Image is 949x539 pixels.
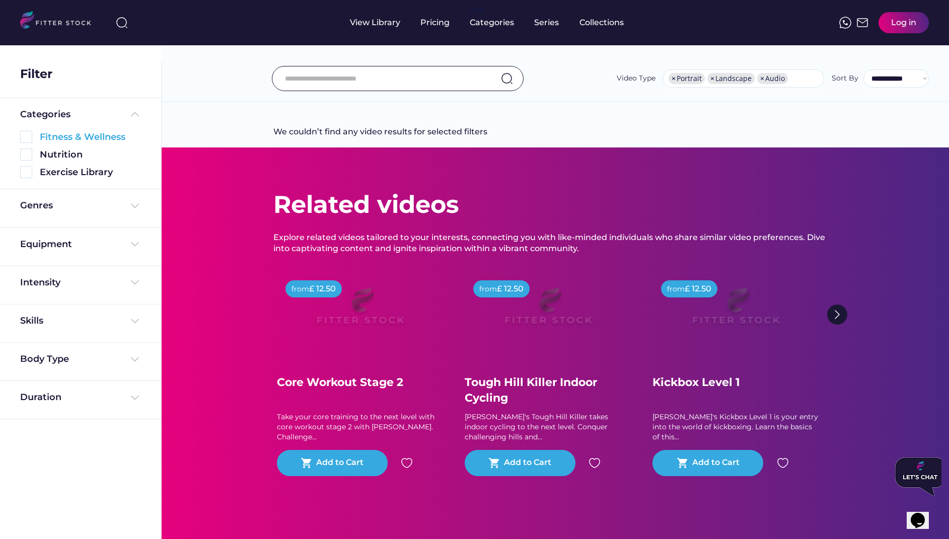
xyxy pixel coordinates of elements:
img: Group%201000002322%20%281%29.svg [827,304,847,325]
div: Explore related videos tailored to your interests, connecting you with like-minded individuals wh... [273,232,837,255]
div: Series [534,17,559,28]
img: LOGO.svg [20,11,100,32]
div: Exercise Library [40,166,141,179]
div: Core Workout Stage 2 [277,375,443,391]
img: Frame%20%284%29.svg [129,200,141,212]
img: Chat attention grabber [4,4,54,42]
img: Frame%2051.svg [856,17,868,29]
img: Frame%20%284%29.svg [129,353,141,365]
div: Add to Cart [316,457,363,469]
img: heart.svg [777,457,789,469]
img: Frame%2079%20%281%29.svg [483,274,612,347]
div: Sort By [832,73,858,84]
img: Rectangle%205126.svg [20,166,32,178]
img: Frame%20%284%29.svg [129,315,141,327]
img: heart.svg [401,457,413,469]
img: Frame%20%284%29.svg [129,392,141,404]
div: Video Type [617,73,655,84]
span: × [760,75,764,82]
div: Kickbox Level 1 [652,375,819,391]
img: meteor-icons_whatsapp%20%281%29.svg [839,17,851,29]
div: Body Type [20,353,69,365]
div: fvck [470,5,483,15]
div: Add to Cart [692,457,740,469]
img: search-normal%203.svg [116,17,128,29]
img: Frame%2079%20%281%29.svg [296,274,424,347]
div: Duration [20,391,61,404]
button: shopping_cart [301,457,313,469]
div: Log in [891,17,916,28]
img: Rectangle%205126.svg [20,131,32,143]
button: shopping_cart [677,457,689,469]
img: Rectangle%205126.svg [20,148,32,161]
div: Collections [579,17,624,28]
div: Equipment [20,238,72,251]
div: Skills [20,315,45,327]
li: Portrait [669,73,705,84]
iframe: chat widget [907,499,939,529]
div: Filter [20,65,52,83]
div: View Library [350,17,400,28]
div: [PERSON_NAME]'s Tough Hill Killer takes indoor cycling to the next level. Conquer challenging hil... [465,412,631,442]
div: [PERSON_NAME]'s Kickbox Level 1 is your entry into the world of kickboxing. Learn the basics of t... [652,412,819,442]
div: Categories [470,17,514,28]
li: Audio [757,73,788,84]
div: Genres [20,199,53,212]
div: from [479,284,497,294]
div: Fitness & Wellness [40,131,141,143]
div: Related videos [273,188,459,221]
div: from [291,284,309,294]
div: Intensity [20,276,60,289]
div: Take your core training to the next level with core workout stage 2 with [PERSON_NAME]. Challenge... [277,412,443,442]
img: heart.svg [589,457,601,469]
li: Landscape [707,73,755,84]
div: Add to Cart [504,457,551,469]
div: Categories [20,108,70,121]
iframe: chat widget [891,453,941,500]
img: Frame%20%284%29.svg [129,238,141,250]
img: Frame%20%284%29.svg [129,276,141,288]
div: We couldn’t find any video results for selected filters [273,126,487,147]
img: search-normal.svg [501,72,513,85]
button: shopping_cart [488,457,500,469]
span: × [710,75,714,82]
span: × [672,75,676,82]
div: Pricing [420,17,450,28]
div: Nutrition [40,148,141,161]
div: from [667,284,685,294]
div: Tough Hill Killer Indoor Cycling [465,375,631,406]
img: Frame%2079%20%281%29.svg [671,274,800,347]
img: Frame%20%285%29.svg [129,108,141,120]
